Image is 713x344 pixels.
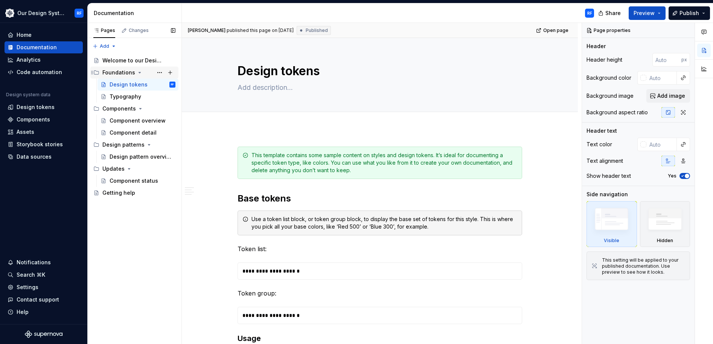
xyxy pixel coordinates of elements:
button: Our Design SystemRF [2,5,86,21]
div: Welcome to our Design System [102,57,165,64]
span: Add [100,43,109,49]
div: Component status [110,177,158,185]
div: Pages [93,27,115,33]
span: [PERSON_NAME] [188,27,225,33]
div: Component detail [110,129,157,136]
span: Open page [543,27,568,33]
button: Share [594,6,626,20]
div: Data sources [17,153,52,161]
label: Yes [668,173,676,179]
a: Component overview [98,115,178,127]
a: Design pattern overview [98,151,178,163]
div: Components [17,116,50,123]
a: Typography [98,91,178,103]
button: Preview [629,6,666,20]
div: Design system data [6,92,50,98]
img: 344848e3-ec3d-4aa0-b708-b8ed6430a7e0.png [5,9,14,18]
div: Settings [17,283,38,291]
div: Foundations [102,69,135,76]
a: Getting help [90,187,178,199]
a: Welcome to our Design System [90,55,178,67]
div: Design tokens [17,103,55,111]
div: RF [77,10,82,16]
a: Design tokens [5,101,83,113]
a: Open page [534,25,572,36]
button: Publish [669,6,710,20]
div: Design tokens [110,81,148,88]
div: Side navigation [587,191,628,198]
span: Publish [679,9,699,17]
div: Component overview [110,117,166,124]
div: Updates [102,165,125,173]
div: Code automation [17,68,62,76]
div: Our Design System [17,9,66,17]
div: Visible [604,238,619,244]
input: Auto [646,71,677,85]
button: Notifications [5,256,83,268]
div: This setting will be applied to your published documentation. Use preview to see how it looks. [602,257,685,275]
div: Design patterns [102,141,145,149]
div: Components [90,103,178,115]
a: Documentation [5,41,83,53]
a: Component status [98,175,178,187]
div: Notifications [17,259,51,266]
a: Data sources [5,151,83,163]
span: Share [605,9,621,17]
div: Assets [17,128,34,136]
a: Settings [5,281,83,293]
a: Code automation [5,66,83,78]
h3: Usage [238,333,522,344]
textarea: Design tokens [236,62,521,80]
div: Page tree [90,55,178,199]
div: Hidden [640,201,690,247]
a: Components [5,114,83,126]
div: Background image [587,92,634,100]
div: Storybook stories [17,141,63,148]
div: Design patterns [90,139,178,151]
div: Header text [587,127,617,135]
div: Design pattern overview [110,153,172,161]
span: Preview [634,9,655,17]
div: Analytics [17,56,41,64]
p: px [681,57,687,63]
input: Auto [646,138,677,151]
span: Published [306,27,328,33]
h2: Base tokens [238,192,522,205]
svg: Supernova Logo [25,330,62,338]
p: Token group: [238,289,522,298]
div: Use a token list block, or token group block, to display the base set of tokens for this style. T... [251,215,517,230]
a: Storybook stories [5,138,83,150]
div: Updates [90,163,178,175]
div: Background aspect ratio [587,109,648,116]
div: Search ⌘K [17,271,45,279]
div: RF [587,10,592,16]
div: Typography [110,93,141,100]
button: Add [90,41,119,52]
div: Background color [587,74,631,82]
a: Component detail [98,127,178,139]
a: Design tokensRF [98,79,178,91]
div: Visible [587,201,637,247]
button: Contact support [5,294,83,306]
div: Documentation [94,9,178,17]
button: Help [5,306,83,318]
div: This template contains some sample content on styles and design tokens. It’s ideal for documentin... [251,152,517,174]
div: Text color [587,141,612,148]
button: Search ⌘K [5,269,83,281]
span: Add image [657,92,685,100]
a: Home [5,29,83,41]
div: RF [171,81,174,88]
div: Home [17,31,32,39]
div: Components [102,105,136,112]
div: Documentation [17,44,57,51]
div: Header height [587,56,622,64]
div: Header [587,42,606,50]
a: Assets [5,126,83,138]
button: Add image [646,89,690,103]
div: Help [17,308,29,316]
div: Contact support [17,296,59,303]
a: Analytics [5,54,83,66]
p: Token list: [238,244,522,253]
div: Text alignment [587,157,623,165]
